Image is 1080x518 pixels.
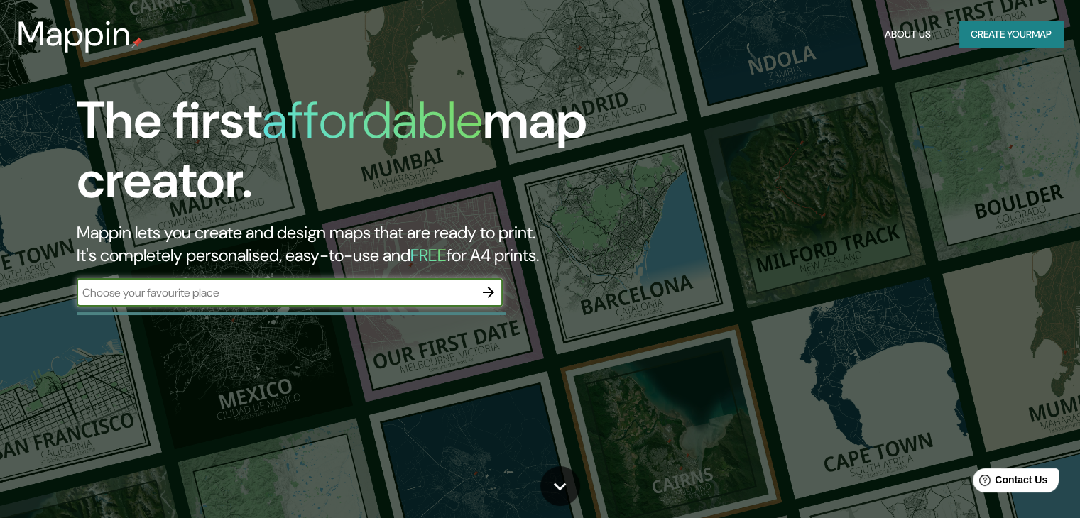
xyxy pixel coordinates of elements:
[959,21,1063,48] button: Create yourmap
[262,87,483,153] h1: affordable
[954,463,1064,502] iframe: Help widget launcher
[77,221,617,267] h2: Mappin lets you create and design maps that are ready to print. It's completely personalised, eas...
[17,14,131,54] h3: Mappin
[879,21,937,48] button: About Us
[77,285,474,301] input: Choose your favourite place
[410,244,447,266] h5: FREE
[131,37,143,48] img: mappin-pin
[77,91,617,221] h1: The first map creator.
